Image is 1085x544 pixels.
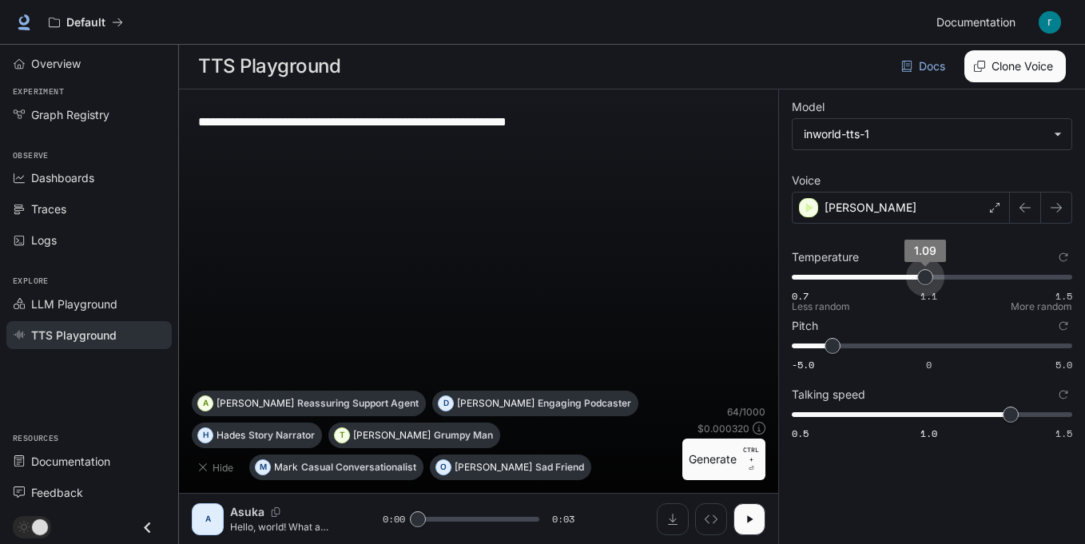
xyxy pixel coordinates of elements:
span: 1.1 [920,289,937,303]
button: O[PERSON_NAME]Sad Friend [430,455,591,480]
p: Mark [274,463,298,472]
p: More random [1011,302,1072,312]
div: D [439,391,453,416]
button: Clone Voice [964,50,1066,82]
img: User avatar [1039,11,1061,34]
div: H [198,423,213,448]
a: Feedback [6,478,172,506]
span: Graph Registry [31,106,109,123]
button: HHadesStory Narrator [192,423,322,448]
p: Sad Friend [535,463,584,472]
span: 0:00 [383,511,405,527]
p: Model [792,101,825,113]
span: TTS Playground [31,327,117,343]
button: Close drawer [129,511,165,544]
button: Download audio [657,503,689,535]
p: [PERSON_NAME] [457,399,535,408]
button: Reset to default [1055,386,1072,403]
p: Hello, world! What a wonderful day to be a text-to-speech model! [230,520,344,534]
span: 1.5 [1055,289,1072,303]
span: Overview [31,55,81,72]
p: [PERSON_NAME] [353,431,431,440]
span: Documentation [31,453,110,470]
p: ⏎ [743,445,759,474]
div: A [198,391,213,416]
a: Overview [6,50,172,77]
div: T [335,423,349,448]
span: Dashboards [31,169,94,186]
div: inworld-tts-1 [793,119,1071,149]
button: T[PERSON_NAME]Grumpy Man [328,423,500,448]
button: User avatar [1034,6,1066,38]
button: Hide [192,455,243,480]
p: [PERSON_NAME] [217,399,294,408]
button: GenerateCTRL +⏎ [682,439,765,480]
a: TTS Playground [6,321,172,349]
p: Grumpy Man [434,431,493,440]
button: MMarkCasual Conversationalist [249,455,423,480]
button: All workspaces [42,6,130,38]
span: Dark mode toggle [32,518,48,535]
button: Reset to default [1055,317,1072,335]
span: 0:03 [552,511,574,527]
h1: TTS Playground [198,50,340,82]
p: $ 0.000320 [697,422,749,435]
a: Documentation [6,447,172,475]
button: Copy Voice ID [264,507,287,517]
div: inworld-tts-1 [804,126,1046,142]
a: Logs [6,226,172,254]
p: Story Narrator [248,431,315,440]
p: [PERSON_NAME] [455,463,532,472]
button: A[PERSON_NAME]Reassuring Support Agent [192,391,426,416]
span: 0 [926,358,932,371]
p: Engaging Podcaster [538,399,631,408]
button: Reset to default [1055,248,1072,266]
span: 1.09 [914,244,936,257]
div: O [436,455,451,480]
button: D[PERSON_NAME]Engaging Podcaster [432,391,638,416]
span: 1.5 [1055,427,1072,440]
a: Docs [898,50,952,82]
span: Logs [31,232,57,248]
div: M [256,455,270,480]
div: A [195,506,221,532]
span: LLM Playground [31,296,117,312]
a: Dashboards [6,164,172,192]
p: Asuka [230,504,264,520]
span: 1.0 [920,427,937,440]
button: Inspect [695,503,727,535]
p: Default [66,16,105,30]
p: Voice [792,175,821,186]
p: Reassuring Support Agent [297,399,419,408]
p: Talking speed [792,389,865,400]
p: Pitch [792,320,818,332]
p: [PERSON_NAME] [825,200,916,216]
span: -5.0 [792,358,814,371]
span: 0.7 [792,289,809,303]
p: Temperature [792,252,859,263]
p: Hades [217,431,245,440]
a: Traces [6,195,172,223]
p: Less random [792,302,850,312]
a: LLM Playground [6,290,172,318]
span: 5.0 [1055,358,1072,371]
a: Graph Registry [6,101,172,129]
span: Traces [31,201,66,217]
span: 0.5 [792,427,809,440]
p: Casual Conversationalist [301,463,416,472]
span: Feedback [31,484,83,501]
p: CTRL + [743,445,759,464]
a: Documentation [930,6,1027,38]
span: Documentation [936,13,1015,33]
